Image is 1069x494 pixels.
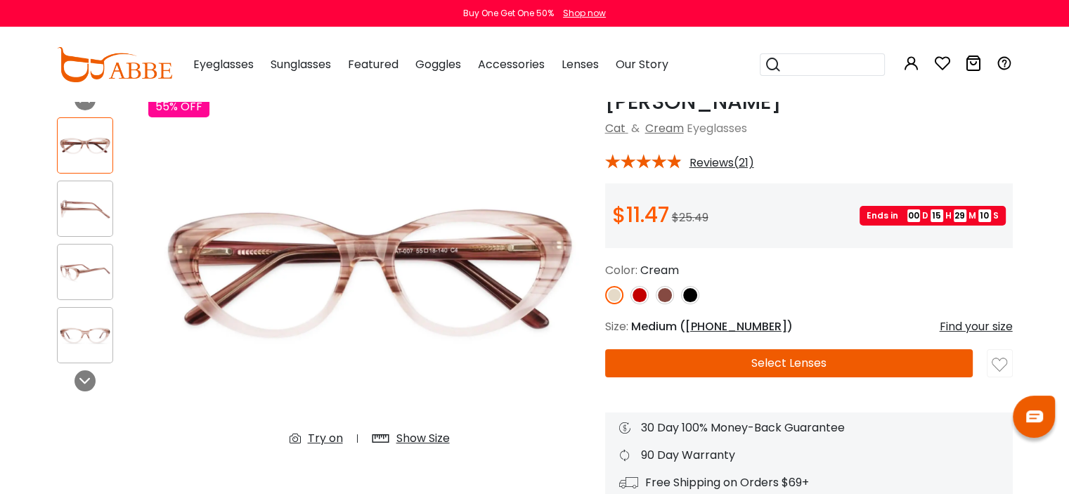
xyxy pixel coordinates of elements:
span: 15 [931,209,943,222]
span: Medium ( ) [631,318,793,334]
span: Reviews(21) [689,157,754,169]
div: Free Shipping on Orders $69+ [619,474,999,491]
img: Irene Cream Acetate Eyeglasses , SpringHinges , UniversalBridgeFit Frames from ABBE Glasses [148,89,591,458]
div: Show Size [396,430,450,447]
a: Cream [645,120,684,136]
span: Eyeglasses [687,120,747,136]
img: Irene Cream Acetate Eyeglasses , SpringHinges , UniversalBridgeFit Frames from ABBE Glasses [58,195,112,223]
span: [PHONE_NUMBER] [685,318,787,334]
span: Featured [348,56,399,72]
span: Eyeglasses [193,56,254,72]
span: Goggles [415,56,461,72]
img: chat [1026,410,1043,422]
img: like [992,357,1007,372]
div: Try on [308,430,343,447]
button: Select Lenses [605,349,973,377]
div: Buy One Get One 50% [463,7,554,20]
a: Cat [605,120,626,136]
span: Ends in [867,209,905,222]
a: Shop now [556,7,606,19]
span: Our Story [616,56,668,72]
div: 30 Day 100% Money-Back Guarantee [619,420,999,436]
div: 90 Day Warranty [619,447,999,464]
span: D [922,209,928,222]
span: Lenses [562,56,599,72]
span: Color: [605,262,637,278]
span: M [968,209,976,222]
span: S [993,209,999,222]
img: Irene Cream Acetate Eyeglasses , SpringHinges , UniversalBridgeFit Frames from ABBE Glasses [58,322,112,349]
div: 55% OFF [148,96,209,117]
span: Sunglasses [271,56,331,72]
h1: [PERSON_NAME] [605,89,1013,115]
span: 10 [978,209,991,222]
span: Cream [640,262,679,278]
div: Shop now [563,7,606,20]
span: H [945,209,952,222]
img: Irene Cream Acetate Eyeglasses , SpringHinges , UniversalBridgeFit Frames from ABBE Glasses [58,132,112,160]
span: Accessories [478,56,545,72]
img: abbeglasses.com [57,47,172,82]
span: 29 [954,209,966,222]
span: & [628,120,642,136]
span: $11.47 [612,200,669,230]
div: Find your size [940,318,1013,335]
span: $25.49 [672,209,708,226]
span: Size: [605,318,628,334]
span: 00 [907,209,920,222]
img: Irene Cream Acetate Eyeglasses , SpringHinges , UniversalBridgeFit Frames from ABBE Glasses [58,259,112,286]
